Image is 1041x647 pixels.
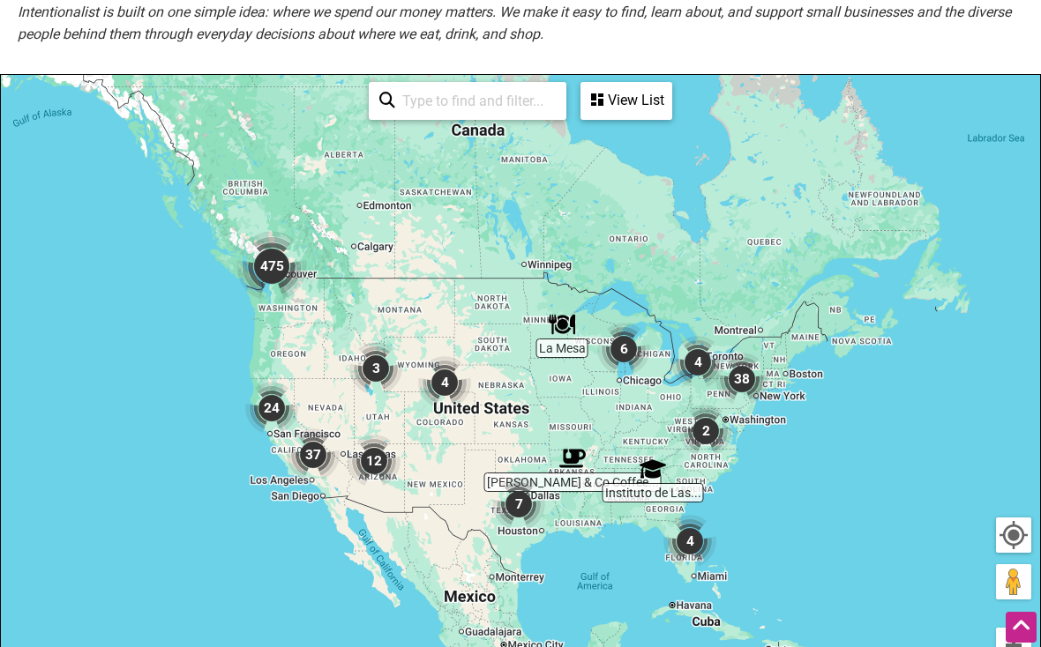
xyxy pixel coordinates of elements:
div: La Mesa [549,311,575,338]
div: See a list of the visible businesses [580,82,672,120]
button: Drag Pegman onto the map to open Street View [996,564,1031,599]
button: Your Location [996,517,1031,553]
div: 12 [348,435,401,487]
div: Instituto de Las Américas [640,456,666,482]
div: 4 [418,356,471,409]
div: Scroll Back to Top [1006,612,1037,643]
div: 38 [715,353,768,405]
div: 6 [597,323,650,376]
div: 4 [663,515,716,568]
div: 3 [349,342,402,395]
div: Type to search and filter [369,82,566,120]
input: Type to find and filter... [395,84,556,118]
em: Intentionalist is built on one simple idea: where we spend our money matters. We make it easy to ... [18,4,1011,43]
div: View List [582,84,670,117]
div: 475 [236,231,307,301]
div: 37 [287,428,340,481]
div: 2 [679,405,732,457]
div: Fidel & Co Coffee Roasters [559,445,586,472]
div: 7 [492,478,545,531]
div: 4 [671,336,724,389]
div: 24 [245,382,298,435]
